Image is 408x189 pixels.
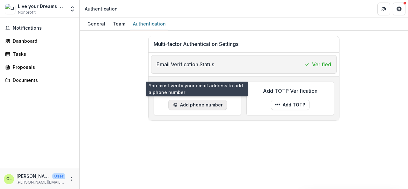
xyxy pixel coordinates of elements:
button: More [68,175,76,183]
div: General [85,19,108,28]
p: Verified [312,61,331,68]
a: General [85,18,108,30]
a: Tasks [3,49,77,59]
h1: Multi-factor Authentication Settings [154,41,334,47]
div: Live your Dreams Africa Foundation [18,3,65,10]
div: Authentication [130,19,168,28]
button: Open entity switcher [68,3,77,15]
div: Proposals [13,64,72,70]
button: Add phone number [168,100,227,110]
p: Add TOTP Verification [263,87,317,95]
a: Documents [3,75,77,85]
div: Authentication [85,5,118,12]
a: Team [110,18,128,30]
a: Authentication [130,18,168,30]
a: Dashboard [3,36,77,46]
p: User [52,173,65,179]
p: Add SMS Verification [172,87,223,95]
p: Email Verification Status [157,61,214,68]
div: Documents [13,77,72,84]
div: Olayinka Layi-Adeite [6,177,12,181]
div: Tasks [13,51,72,57]
a: Proposals [3,62,77,72]
img: Live your Dreams Africa Foundation [5,4,15,14]
button: Get Help [393,3,405,15]
div: Dashboard [13,38,72,44]
p: [PERSON_NAME][EMAIL_ADDRESS][DOMAIN_NAME] [17,179,65,185]
span: Notifications [13,25,74,31]
p: [PERSON_NAME] [17,173,50,179]
nav: breadcrumb [82,4,120,13]
button: Notifications [3,23,77,33]
button: Add TOTP [271,100,310,110]
button: Partners [377,3,390,15]
div: Team [110,19,128,28]
span: Nonprofit [18,10,36,15]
